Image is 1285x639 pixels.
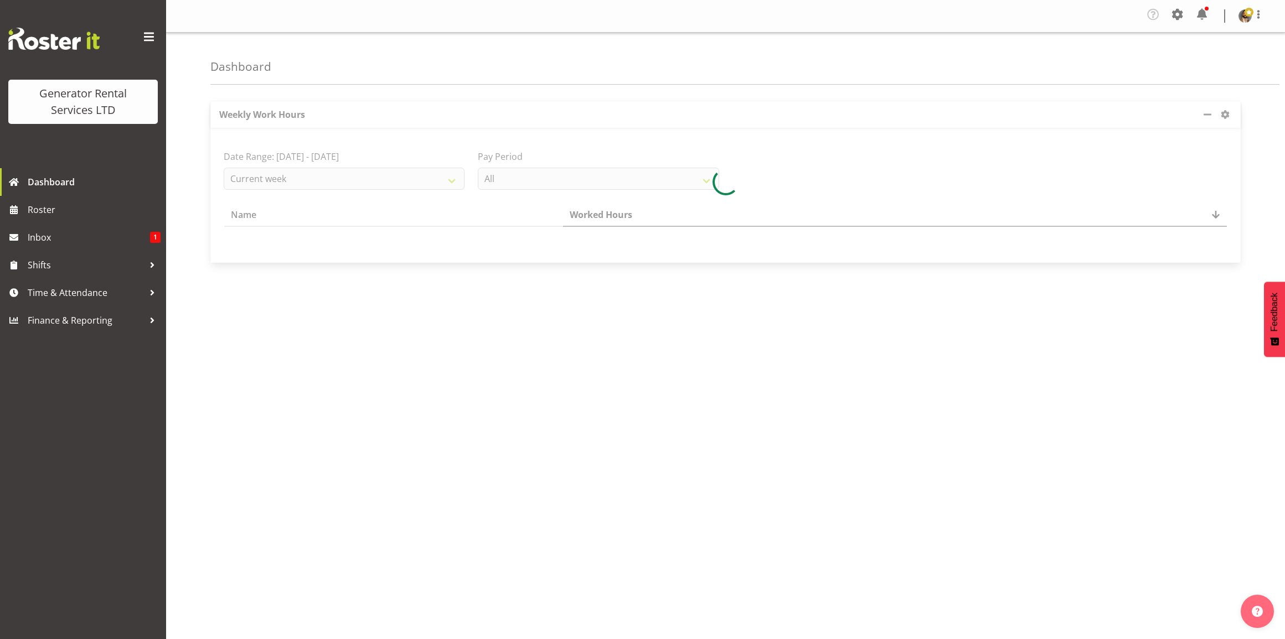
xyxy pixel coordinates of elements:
[1238,9,1252,23] img: sean-johnstone4fef95288b34d066b2c6be044394188f.png
[28,257,144,273] span: Shifts
[28,312,144,329] span: Finance & Reporting
[28,284,144,301] span: Time & Attendance
[1264,282,1285,357] button: Feedback - Show survey
[28,229,150,246] span: Inbox
[1252,606,1263,617] img: help-xxl-2.png
[19,85,147,118] div: Generator Rental Services LTD
[28,174,161,190] span: Dashboard
[28,201,161,218] span: Roster
[8,28,100,50] img: Rosterit website logo
[1269,293,1279,331] span: Feedback
[210,60,271,73] h4: Dashboard
[150,232,161,243] span: 1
